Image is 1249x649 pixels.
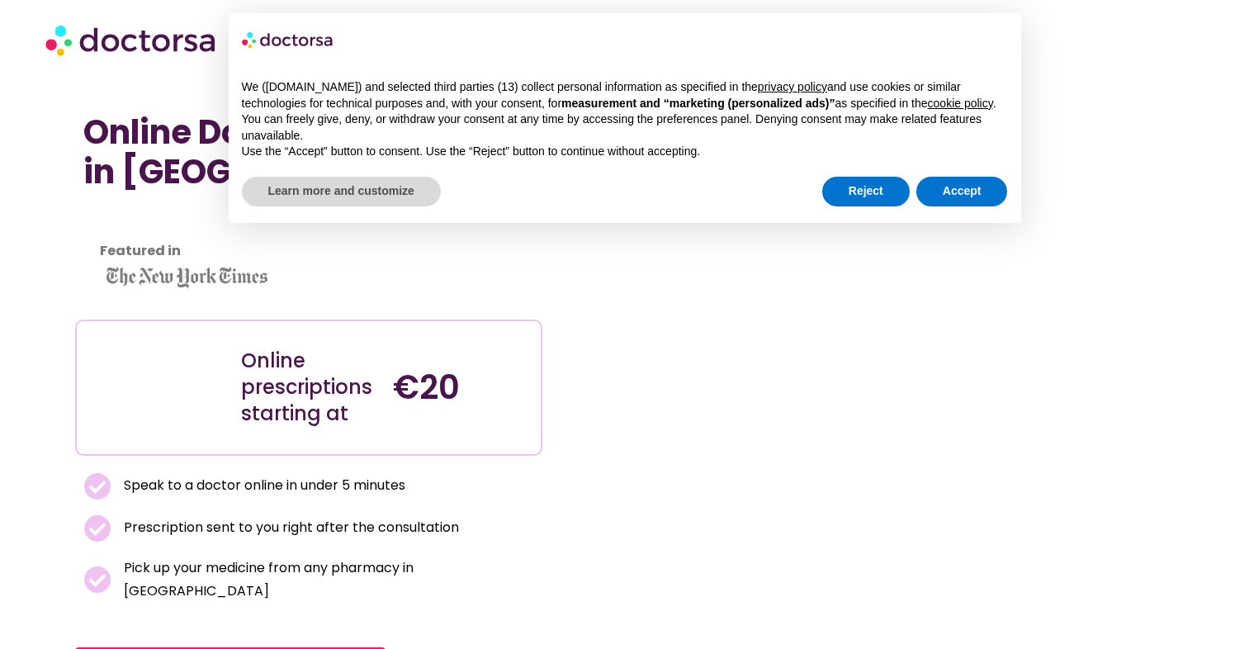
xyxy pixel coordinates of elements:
a: cookie policy [928,97,993,110]
p: You can freely give, deny, or withdraw your consent at any time by accessing the preferences pane... [242,111,1008,144]
p: Use the “Accept” button to consent. Use the “Reject” button to continue without accepting. [242,144,1008,160]
img: logo [242,26,334,53]
h1: Online Doctor Prescription in [GEOGRAPHIC_DATA] [83,112,534,192]
strong: Featured in [100,241,181,260]
iframe: Customer reviews powered by Trustpilot [83,208,331,228]
span: Speak to a doctor online in under 5 minutes [120,474,405,497]
span: Pick up your medicine from any pharmacy in [GEOGRAPHIC_DATA] [120,557,534,603]
span: Prescription sent to you right after the consultation [120,516,459,539]
button: Learn more and customize [242,177,441,206]
p: We ([DOMAIN_NAME]) and selected third parties (13) collect personal information as specified in t... [242,79,1008,111]
button: Reject [822,177,910,206]
iframe: Customer reviews powered by Trustpilot [83,228,534,248]
h4: €20 [393,367,528,407]
div: Online prescriptions starting at [241,348,376,427]
button: Accept [916,177,1008,206]
strong: measurement and “marketing (personalized ads)” [561,97,835,110]
img: Illustration depicting a young woman in a casual outfit, engaged with her smartphone. She has a p... [102,334,211,442]
a: privacy policy [758,80,827,93]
